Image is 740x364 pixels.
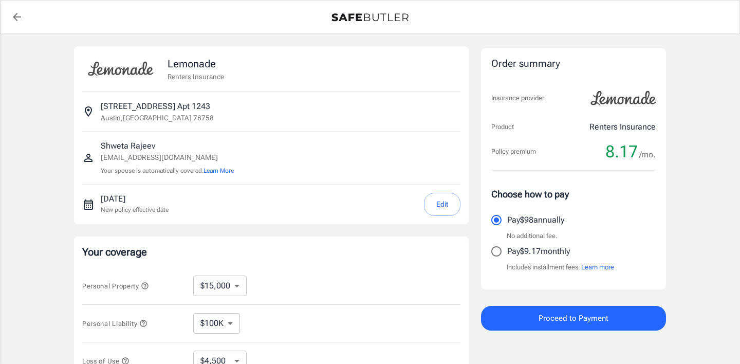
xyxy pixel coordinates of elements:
svg: New policy start date [82,198,95,211]
img: Lemonade [82,54,159,83]
button: Learn More [203,166,234,175]
span: Proceed to Payment [539,312,608,325]
button: Personal Property [82,280,149,292]
p: New policy effective date [101,205,169,214]
span: Personal Property [82,282,149,290]
p: Shweta Rajeev [101,140,234,152]
span: /mo. [639,148,656,162]
p: Choose how to pay [491,187,656,201]
p: [EMAIL_ADDRESS][DOMAIN_NAME] [101,152,234,163]
button: Edit [424,193,460,216]
p: Austin , [GEOGRAPHIC_DATA] 78758 [101,113,214,123]
p: Your spouse is automatically covered. [101,166,234,176]
p: Renters Insurance [589,121,656,133]
img: Lemonade [585,84,662,113]
p: Your coverage [82,245,460,259]
img: Back to quotes [331,13,409,22]
p: Pay $9.17 monthly [507,245,570,258]
p: Includes installment fees. [507,262,614,272]
p: [DATE] [101,193,169,205]
p: No additional fee. [507,231,558,241]
span: 8.17 [605,141,638,162]
a: back to quotes [7,7,27,27]
svg: Insured person [82,152,95,164]
p: Product [491,122,514,132]
div: Order summary [491,57,656,71]
p: Lemonade [168,56,224,71]
p: Insurance provider [491,93,544,103]
p: Pay $98 annually [507,214,564,226]
p: Renters Insurance [168,71,224,82]
button: Proceed to Payment [481,306,666,331]
span: Personal Liability [82,320,147,327]
p: Policy premium [491,147,536,157]
button: Personal Liability [82,317,147,330]
p: [STREET_ADDRESS] Apt 1243 [101,100,210,113]
button: Learn more [581,262,614,272]
svg: Insured address [82,105,95,118]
